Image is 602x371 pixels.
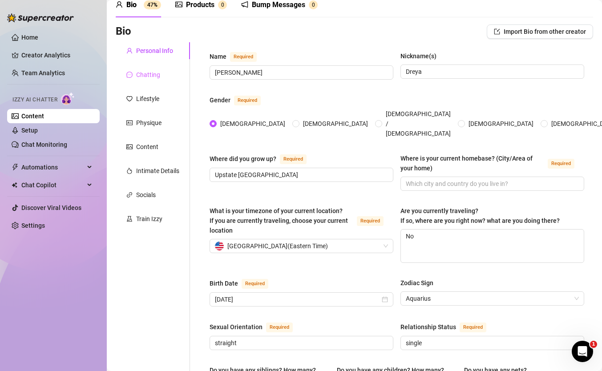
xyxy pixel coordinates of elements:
[21,204,81,211] a: Discover Viral Videos
[7,13,74,22] img: logo-BBDzfeDw.svg
[21,178,85,192] span: Chat Copilot
[299,119,372,129] span: [DEMOGRAPHIC_DATA]
[136,46,173,56] div: Personal Info
[136,94,159,104] div: Lifestyle
[136,214,162,224] div: Train Izzy
[116,1,123,8] span: user
[210,51,267,62] label: Name
[487,24,593,39] button: Import Bio from other creator
[21,127,38,134] a: Setup
[400,51,436,61] div: Nickname(s)
[210,95,271,105] label: Gender
[400,207,560,224] span: Are you currently traveling? If so, where are you right now? what are you doing there?
[61,92,75,105] img: AI Chatter
[400,322,496,332] label: Relationship Status
[400,153,584,173] label: Where is your current homebase? (City/Area of your home)
[227,239,328,253] span: [GEOGRAPHIC_DATA] ( Eastern Time )
[210,95,230,105] div: Gender
[126,96,133,102] span: heart
[460,323,486,332] span: Required
[494,28,500,35] span: import
[136,70,160,80] div: Chatting
[21,34,38,41] a: Home
[241,1,248,8] span: notification
[21,69,65,77] a: Team Analytics
[406,67,577,77] input: Nickname(s)
[215,242,224,250] img: us
[12,96,57,104] span: Izzy AI Chatter
[234,96,261,105] span: Required
[210,153,316,164] label: Where did you grow up?
[126,144,133,150] span: picture
[215,170,386,180] input: Where did you grow up?
[136,142,158,152] div: Content
[215,294,380,304] input: Birth Date
[406,292,579,305] span: Aquarius
[21,113,44,120] a: Content
[210,207,348,234] span: What is your timezone of your current location? If you are currently traveling, choose your curre...
[175,1,182,8] span: picture
[21,141,67,148] a: Chat Monitoring
[465,119,537,129] span: [DEMOGRAPHIC_DATA]
[126,48,133,54] span: user
[217,119,289,129] span: [DEMOGRAPHIC_DATA]
[136,166,179,176] div: Intimate Details
[590,341,597,348] span: 1
[357,216,384,226] span: Required
[210,278,238,288] div: Birth Date
[266,323,293,332] span: Required
[382,109,454,138] span: [DEMOGRAPHIC_DATA] / [DEMOGRAPHIC_DATA]
[406,179,577,189] input: Where is your current homebase? (City/Area of your home)
[215,68,386,77] input: Name
[401,230,584,262] textarea: No
[126,72,133,78] span: message
[309,0,318,9] sup: 0
[548,159,574,169] span: Required
[12,182,17,188] img: Chat Copilot
[126,192,133,198] span: link
[21,160,85,174] span: Automations
[116,24,131,39] h3: Bio
[230,52,257,62] span: Required
[218,0,227,9] sup: 0
[210,154,276,164] div: Where did you grow up?
[126,216,133,222] span: experiment
[21,48,93,62] a: Creator Analytics
[136,190,156,200] div: Socials
[215,338,386,348] input: Sexual Orientation
[126,168,133,174] span: fire
[400,322,456,332] div: Relationship Status
[210,322,263,332] div: Sexual Orientation
[504,28,586,35] span: Import Bio from other creator
[12,164,19,171] span: thunderbolt
[144,0,161,9] sup: 47%
[280,154,307,164] span: Required
[210,52,226,61] div: Name
[126,120,133,126] span: idcard
[242,279,268,289] span: Required
[400,278,433,288] div: Zodiac Sign
[572,341,593,362] iframe: Intercom live chat
[400,153,544,173] div: Where is your current homebase? (City/Area of your home)
[21,222,45,229] a: Settings
[136,118,162,128] div: Physique
[400,51,443,61] label: Nickname(s)
[406,338,577,348] input: Relationship Status
[210,322,303,332] label: Sexual Orientation
[400,278,440,288] label: Zodiac Sign
[210,278,278,289] label: Birth Date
